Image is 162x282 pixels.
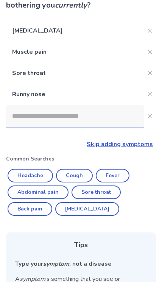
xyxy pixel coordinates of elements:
[144,88,156,100] button: Close
[6,62,144,84] p: Sore throat
[55,202,119,216] button: [MEDICAL_DATA]
[144,46,156,58] button: Close
[15,240,147,250] div: Tips
[8,202,52,216] button: Back pain
[56,169,93,182] button: Cough
[144,110,156,122] button: Close
[6,41,144,62] p: Muscle pain
[87,140,153,148] a: Skip adding symptoms
[96,169,129,182] button: Fever
[144,25,156,37] button: Close
[8,169,53,182] button: Headache
[6,84,144,105] p: Runny nose
[72,185,121,199] button: Sore throat
[6,105,144,128] input: Close
[144,67,156,79] button: Close
[8,185,69,199] button: Abdominal pain
[15,259,147,268] div: Type your , not a disease
[6,20,144,41] p: [MEDICAL_DATA]
[43,260,69,268] i: symptom
[6,155,156,163] p: Common Searches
